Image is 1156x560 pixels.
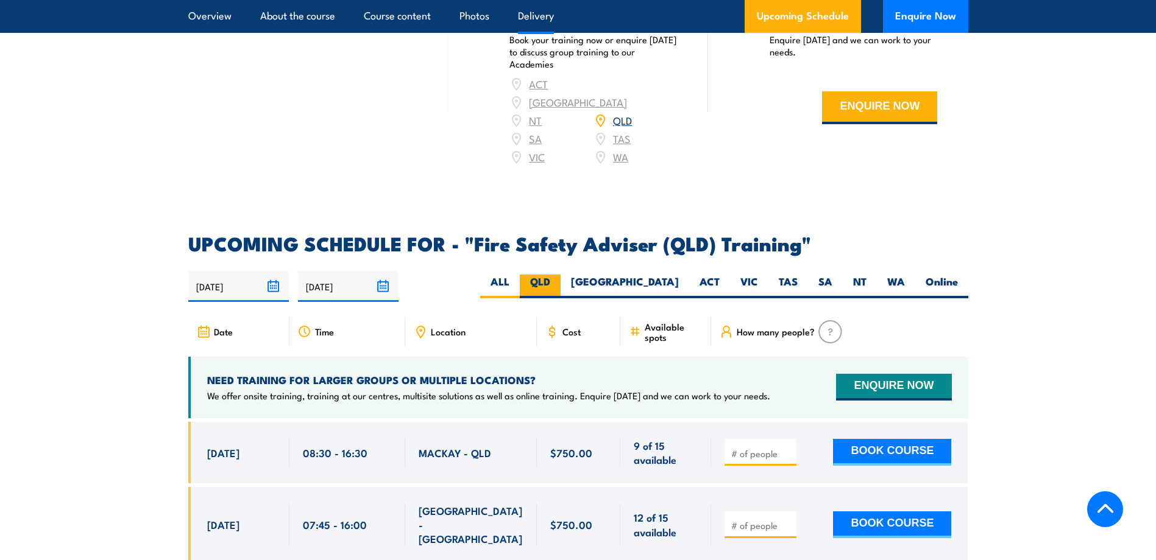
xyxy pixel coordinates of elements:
label: [GEOGRAPHIC_DATA] [561,275,689,298]
label: Online [915,275,968,298]
span: [DATE] [207,517,239,531]
p: We offer onsite training, training at our centres, multisite solutions as well as online training... [207,390,770,402]
span: 08:30 - 16:30 [303,446,367,460]
input: To date [298,271,399,302]
label: ACT [689,275,730,298]
span: [GEOGRAPHIC_DATA] - [GEOGRAPHIC_DATA] [419,503,523,546]
span: Cost [562,326,581,337]
span: [DATE] [207,446,239,460]
p: Enquire [DATE] and we can work to your needs. [770,33,938,58]
label: TAS [768,275,808,298]
span: How many people? [737,326,815,337]
span: 12 of 15 available [634,510,698,539]
label: QLD [520,275,561,298]
span: Available spots [645,321,703,342]
span: Date [214,326,233,337]
span: Location [431,326,466,337]
button: ENQUIRE NOW [822,91,937,124]
span: 9 of 15 available [634,438,698,467]
span: Time [315,326,334,337]
span: $750.00 [550,446,592,460]
button: BOOK COURSE [833,439,951,466]
label: NT [843,275,877,298]
label: ALL [480,275,520,298]
input: # of people [731,519,792,531]
button: BOOK COURSE [833,511,951,538]
a: QLD [613,113,632,127]
label: SA [808,275,843,298]
span: $750.00 [550,517,592,531]
h2: UPCOMING SCHEDULE FOR - "Fire Safety Adviser (QLD) Training" [188,234,968,251]
label: VIC [730,275,768,298]
span: 07:45 - 16:00 [303,517,367,531]
button: ENQUIRE NOW [836,374,951,401]
input: # of people [731,447,792,460]
input: From date [188,271,289,302]
span: MACKAY - QLD [419,446,491,460]
p: Book your training now or enquire [DATE] to discuss group training to our Academies [509,33,678,70]
h4: NEED TRAINING FOR LARGER GROUPS OR MULTIPLE LOCATIONS? [207,373,770,387]
label: WA [877,275,915,298]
